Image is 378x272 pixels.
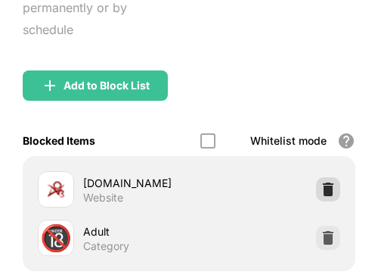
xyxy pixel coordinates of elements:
div: Adult [83,224,189,239]
div: Add to Block List [64,80,150,92]
img: favicons [47,180,65,199]
div: Website [83,191,123,205]
div: Blocked Items [23,134,95,147]
div: Whitelist mode [250,134,327,147]
div: [DOMAIN_NAME] [83,175,189,191]
div: Category [83,239,129,253]
div: 🔞 [40,223,72,254]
